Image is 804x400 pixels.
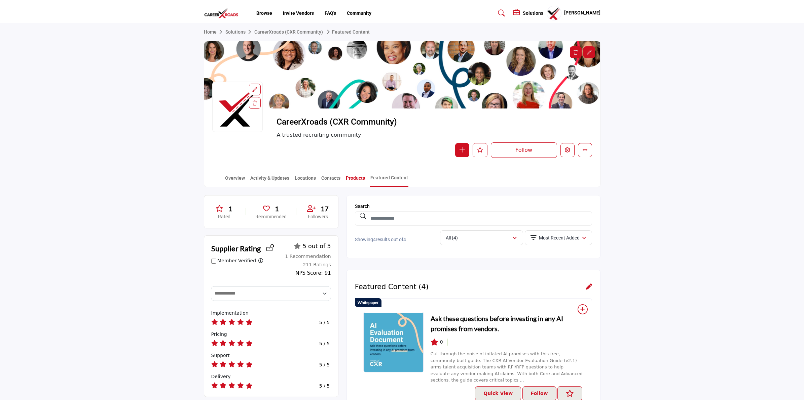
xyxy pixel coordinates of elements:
[583,46,595,58] div: Aspect Ratio:6:1,Size:1200x200px
[319,362,330,368] h4: 5 / 5
[302,243,331,250] span: 5 out of 5
[319,383,330,389] h4: 5 / 5
[256,10,272,16] a: Browse
[217,257,256,264] label: Member Verified
[204,29,225,35] a: Home
[525,230,592,245] button: Most Recent Added
[373,237,376,242] span: 4
[325,10,336,16] a: FAQ's
[431,313,584,334] a: Ask these questions before investing in any AI promises from vendors.
[277,131,492,139] span: A trusted recruiting community
[370,174,408,187] a: Featured Content
[211,243,261,254] h2: Supplier Rating
[483,390,513,397] p: Quick View
[228,204,232,214] span: 1
[539,235,580,241] p: Most Recent Added
[283,10,314,16] a: Invite Vendors
[204,8,242,19] img: site Logo
[355,283,429,291] h2: Featured Content (4)
[431,351,583,383] a: Cut through the noise of inflated AI promises with this free, community-built guide. The CXR AI V...
[440,339,443,346] span: 0
[560,143,575,157] button: Edit company
[564,10,600,16] h5: [PERSON_NAME]
[250,175,290,186] a: Activity & Updates
[249,84,261,95] div: Aspect Ratio:1:1,Size:400x400px
[211,353,230,358] span: How would you rate their support?
[531,390,548,397] p: Follow
[363,312,424,372] a: Ask these questions before investing in any AI promises from vendors.
[358,300,379,306] p: Whitepaper
[212,214,236,220] p: Rated
[319,341,330,347] h4: 5 / 5
[275,204,279,214] span: 1
[321,204,329,214] span: 17
[355,236,436,243] p: Showing results out of
[491,142,557,158] button: Follow
[355,204,592,209] h1: Search
[225,29,254,35] a: Solutions
[446,235,458,241] p: All (4)
[254,29,323,35] a: CareerXroads (CXR Community)
[473,143,487,157] button: Like
[578,143,592,157] button: More details
[306,214,330,220] p: Followers
[211,310,249,316] span: How would you rate their implementation?
[294,175,316,186] a: Locations
[345,175,365,186] a: Products
[211,331,227,337] span: How would you rate their pricing?
[285,254,331,259] span: 1 Recommendation
[403,237,406,242] span: 4
[440,230,523,245] button: All (4)
[324,29,370,35] a: Featured Content
[491,8,509,18] a: Search
[303,262,331,267] span: 211 Ratings
[364,312,424,372] img: Ask these questions before investing in any AI promises from vendors.
[255,214,287,220] p: Recommended
[513,9,543,17] div: Solutions
[277,117,428,128] span: CareerXroads (CXR Community)
[523,10,543,16] h5: Solutions
[347,10,371,16] a: Community
[225,175,245,186] a: Overview
[319,320,330,325] h4: 5 / 5
[295,269,331,277] div: NPS Score: 91
[547,6,561,20] button: Show hide supplier dropdown
[211,374,231,379] span: How would you rate their delivery?
[321,175,341,186] a: Contacts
